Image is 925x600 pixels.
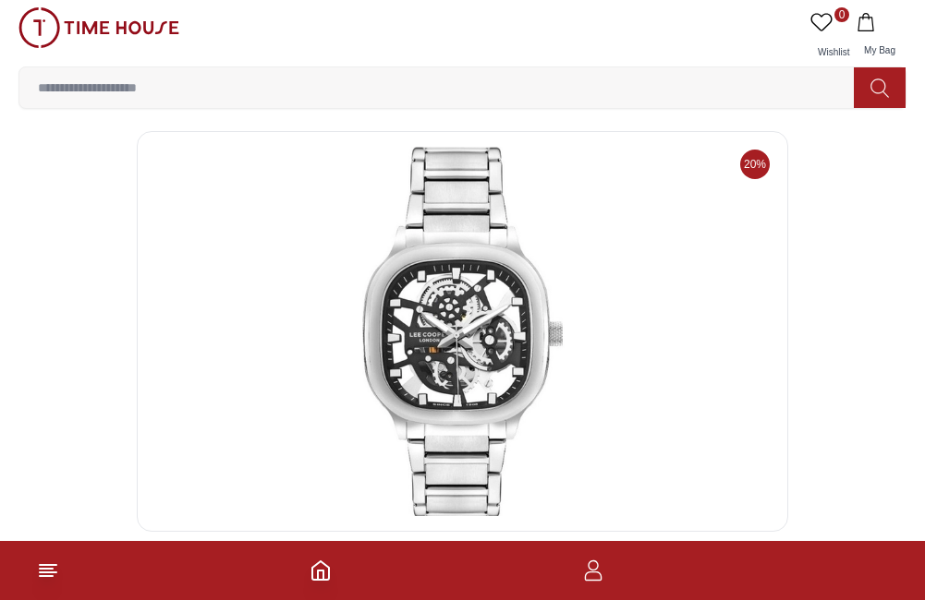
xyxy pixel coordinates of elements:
[853,7,907,66] button: My Bag
[740,150,770,179] span: 20%
[152,147,773,516] img: Lee Cooper Men's Analog Black Dial Watch - LC07974.350
[857,45,903,55] span: My Bag
[310,559,332,582] a: Home
[810,47,857,57] span: Wishlist
[18,7,179,48] img: ...
[807,7,853,66] a: 0Wishlist
[834,7,849,22] span: 0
